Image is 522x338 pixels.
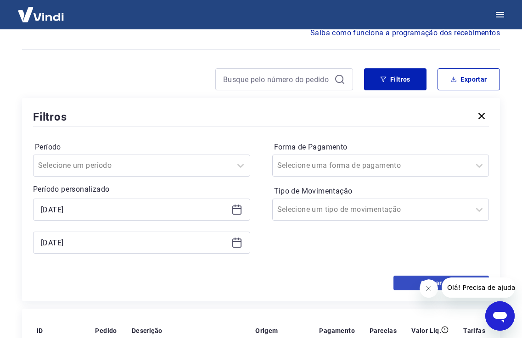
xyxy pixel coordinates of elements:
[420,279,438,298] iframe: Fechar mensagem
[370,326,397,335] p: Parcelas
[319,326,355,335] p: Pagamento
[35,142,248,153] label: Período
[442,277,515,298] iframe: Mensagem da empresa
[11,0,71,28] img: Vindi
[274,186,488,197] label: Tipo de Movimentação
[310,28,500,39] a: Saiba como funciona a programação dos recebimentos
[132,326,163,335] p: Descrição
[223,72,331,86] input: Busque pelo número do pedido
[411,326,441,335] p: Valor Líq.
[41,203,228,216] input: Data inicial
[274,142,488,153] label: Forma de Pagamento
[37,326,43,335] p: ID
[6,6,77,14] span: Olá! Precisa de ajuda?
[41,236,228,249] input: Data final
[393,276,489,290] button: Aplicar filtros
[438,68,500,90] button: Exportar
[33,110,67,124] h5: Filtros
[255,326,278,335] p: Origem
[485,301,515,331] iframe: Botão para abrir a janela de mensagens
[364,68,427,90] button: Filtros
[95,326,117,335] p: Pedido
[463,326,485,335] p: Tarifas
[33,184,250,195] p: Período personalizado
